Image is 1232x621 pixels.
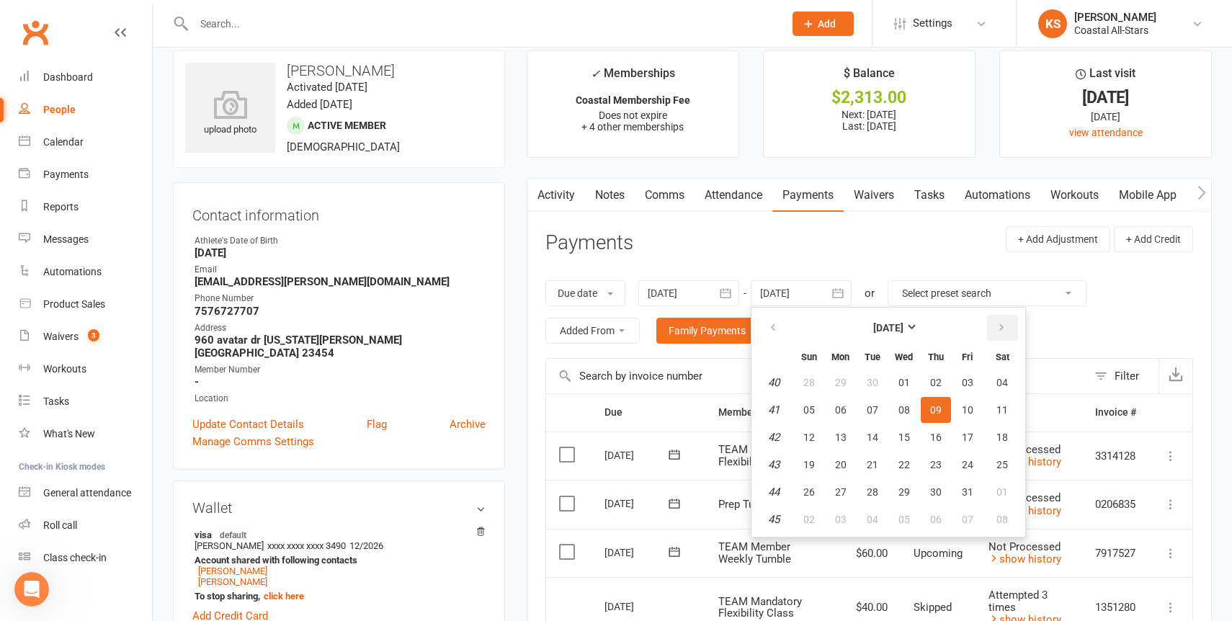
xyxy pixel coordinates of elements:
[772,179,844,212] a: Payments
[17,14,53,50] a: Clubworx
[867,486,878,498] span: 28
[14,572,49,607] iframe: Intercom live chat
[952,397,983,423] button: 10
[592,394,705,431] th: Due
[857,506,888,532] button: 04
[996,352,1009,362] small: Saturday
[1069,127,1143,138] a: view attendance
[889,506,919,532] button: 05
[996,459,1008,470] span: 25
[921,479,951,505] button: 30
[803,459,815,470] span: 19
[867,514,878,525] span: 04
[962,514,973,525] span: 07
[635,179,695,212] a: Comms
[195,246,486,259] strong: [DATE]
[19,126,152,158] a: Calendar
[19,477,152,509] a: General attendance kiosk mode
[1082,432,1149,481] td: 3314128
[857,397,888,423] button: 07
[930,486,942,498] span: 30
[267,540,346,551] span: xxxx xxxx xxxx 3490
[889,424,919,450] button: 15
[867,377,878,388] span: 30
[19,191,152,223] a: Reports
[705,394,838,431] th: Membership
[527,179,585,212] a: Activity
[794,506,824,532] button: 02
[930,514,942,525] span: 06
[962,486,973,498] span: 31
[857,370,888,396] button: 30
[794,452,824,478] button: 19
[1082,480,1149,529] td: 0206835
[43,363,86,375] div: Workouts
[996,377,1008,388] span: 04
[195,363,486,377] div: Member Number
[585,179,635,212] a: Notes
[826,370,856,396] button: 29
[793,12,854,36] button: Add
[835,514,847,525] span: 03
[867,404,878,416] span: 07
[996,514,1008,525] span: 08
[591,67,600,81] i: ✓
[889,370,919,396] button: 01
[546,359,1087,393] input: Search by invoice number
[898,486,910,498] span: 29
[1013,90,1198,105] div: [DATE]
[1076,64,1135,90] div: Last visit
[195,591,478,602] strong: To stop sharing,
[996,404,1008,416] span: 11
[914,601,952,614] span: Skipped
[185,90,275,138] div: upload photo
[794,479,824,505] button: 26
[581,121,684,133] span: + 4 other memberships
[803,377,815,388] span: 28
[898,514,910,525] span: 05
[984,370,1021,396] button: 04
[43,487,131,499] div: General attendance
[984,424,1021,450] button: 18
[930,432,942,443] span: 16
[952,424,983,450] button: 17
[867,432,878,443] span: 14
[43,233,89,245] div: Messages
[826,397,856,423] button: 06
[984,479,1021,505] button: 01
[656,318,758,344] a: Family Payments
[921,424,951,450] button: 16
[349,540,383,551] span: 12/2026
[801,352,817,362] small: Sunday
[889,452,919,478] button: 22
[367,416,387,433] a: Flag
[818,18,836,30] span: Add
[952,370,983,396] button: 03
[768,431,780,444] em: 42
[192,527,486,604] li: [PERSON_NAME]
[599,110,667,121] span: Does not expire
[195,375,486,388] strong: -
[844,179,904,212] a: Waivers
[1109,179,1187,212] a: Mobile App
[19,418,152,450] a: What's New
[545,232,633,254] h3: Payments
[914,547,963,560] span: Upcoming
[43,201,79,213] div: Reports
[192,202,486,223] h3: Contact information
[195,321,486,335] div: Address
[837,529,901,578] td: $60.00
[930,459,942,470] span: 23
[826,452,856,478] button: 20
[43,552,107,563] div: Class check-in
[1087,359,1159,393] button: Filter
[835,377,847,388] span: 29
[898,404,910,416] span: 08
[19,288,152,321] a: Product Sales
[695,179,772,212] a: Attendance
[988,589,1048,614] span: Attempted 3 times
[43,71,93,83] div: Dashboard
[1040,179,1109,212] a: Workouts
[1114,226,1193,252] button: + Add Credit
[988,540,1061,553] span: Not Processed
